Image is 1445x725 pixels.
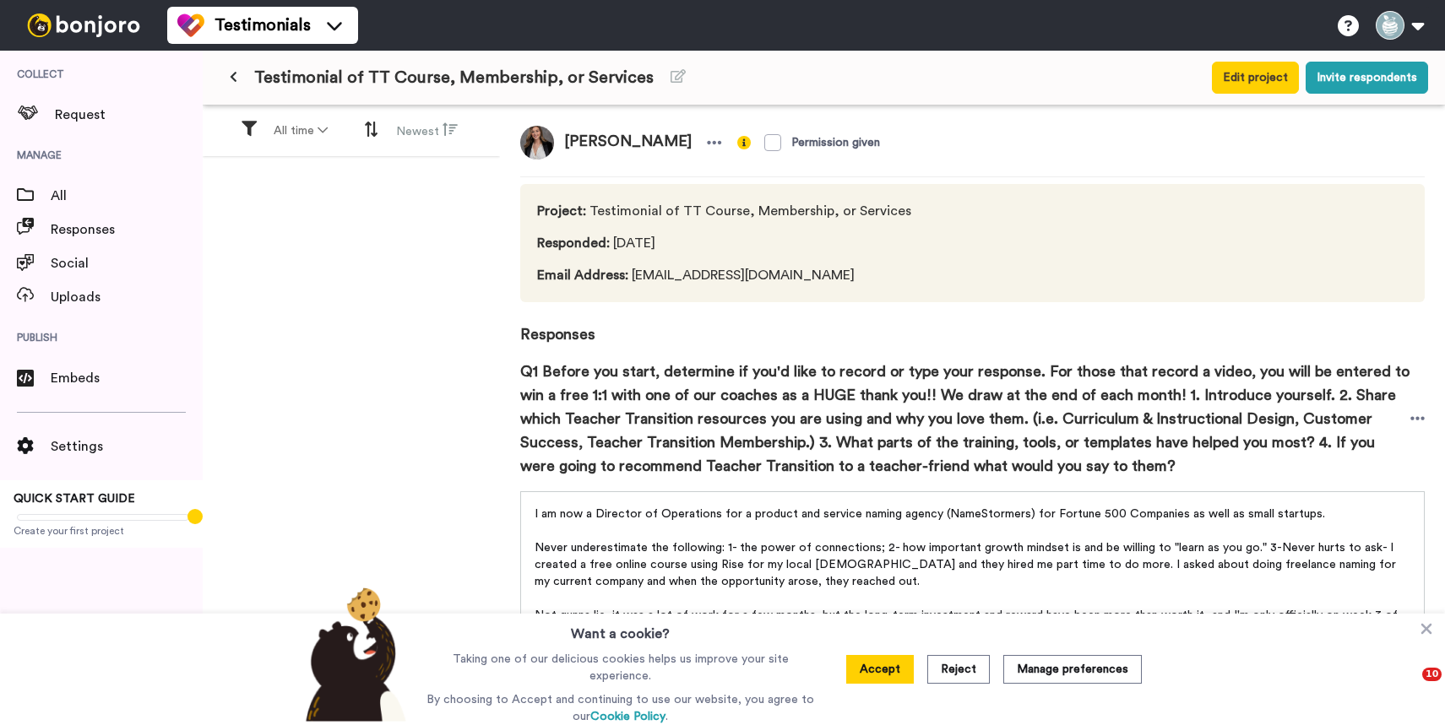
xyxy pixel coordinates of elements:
[51,253,203,273] span: Social
[537,204,586,218] span: Project :
[737,136,751,149] img: info-yellow.svg
[51,287,203,307] span: Uploads
[1422,668,1442,681] span: 10
[554,126,702,160] span: [PERSON_NAME]
[1306,62,1428,94] button: Invite respondents
[520,360,1410,478] span: Q1 Before you start, determine if you'd like to record or type your response. For those that reco...
[51,368,203,388] span: Embeds
[291,587,416,722] img: bear-with-cookie.png
[1212,62,1299,94] button: Edit project
[791,134,880,151] div: Permission given
[386,115,468,147] button: Newest
[1388,668,1428,708] iframe: Intercom live chat
[55,105,203,125] span: Request
[51,219,203,240] span: Responses
[422,691,818,725] p: By choosing to Accept and continuing to use our website, you agree to our .
[1003,655,1142,684] button: Manage preferences
[535,609,1401,638] span: Not gunna lie, it was a lot of work for a few months, but the long-term investment and reward hav...
[590,711,665,722] a: Cookie Policy
[537,236,610,250] span: Responded :
[927,655,990,684] button: Reject
[51,436,203,457] span: Settings
[254,66,654,89] span: Testimonial of TT Course, Membership, or Services
[14,524,189,538] span: Create your first project
[20,14,147,37] img: bj-logo-header-white.svg
[263,116,338,146] button: All time
[187,509,203,524] div: Tooltip anchor
[846,655,914,684] button: Accept
[520,126,554,160] img: 301dae93-2960-42bb-a745-cdb2af7da81e.jpeg
[177,12,204,39] img: tm-color.svg
[14,493,135,505] span: QUICK START GUIDE
[537,201,911,221] span: Testimonial of TT Course, Membership, or Services
[537,233,911,253] span: [DATE]
[537,265,911,285] span: [EMAIL_ADDRESS][DOMAIN_NAME]
[535,542,1399,587] span: Never underestimate the following: 1- the power of connections; 2- how important growth mindset i...
[51,186,203,206] span: All
[571,614,670,644] h3: Want a cookie?
[537,268,628,282] span: Email Address :
[215,14,311,37] span: Testimonials
[520,302,1425,346] span: Responses
[535,508,1325,520] span: I am now a Director of Operations for a product and service naming agency (NameStormers) for Fort...
[422,651,818,684] p: Taking one of our delicious cookies helps us improve your site experience.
